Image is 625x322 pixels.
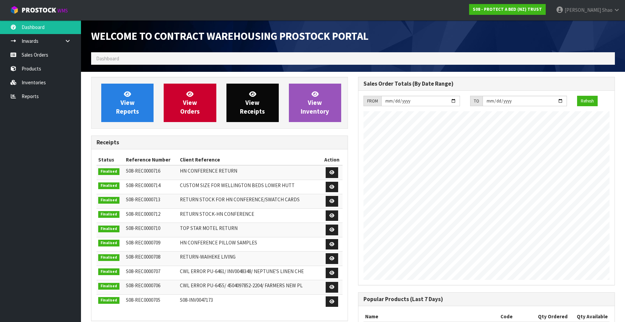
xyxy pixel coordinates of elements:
[126,211,160,217] span: S08-REC0000712
[602,7,613,13] span: Shao
[126,225,160,231] span: S08-REC0000710
[96,55,119,62] span: Dashboard
[289,84,341,122] a: ViewInventory
[180,168,237,174] span: HN CONFERENCE RETURN
[363,96,381,107] div: FROM
[126,297,160,303] span: S08-REC0000705
[499,311,531,322] th: Code
[97,139,343,146] h3: Receipts
[98,240,119,246] span: Finalised
[124,154,178,165] th: Reference Number
[101,84,154,122] a: ViewReports
[240,90,265,115] span: View Receipts
[126,282,160,289] span: S08-REC0000706
[97,154,124,165] th: Status
[473,6,542,12] strong: S08 - PROTECT A BED (NZ) TRUST
[91,29,369,43] span: Welcome to Contract Warehousing ProStock Portal
[180,211,254,217] span: RETURN STOCK-HN CONFERENCE
[98,283,119,290] span: Finalised
[363,296,609,302] h3: Popular Products (Last 7 Days)
[98,226,119,232] span: Finalised
[164,84,216,122] a: ViewOrders
[180,239,257,246] span: HN CONFERENCE PILLOW SAMPLES
[126,268,160,274] span: S08-REC0000707
[531,311,569,322] th: Qty Ordered
[226,84,279,122] a: ViewReceipts
[180,254,236,260] span: RETURN-WAIHEKE LIVING
[98,254,119,261] span: Finalised
[126,182,160,188] span: S08-REC0000714
[22,6,56,14] span: ProStock
[126,196,160,203] span: S08-REC0000713
[180,268,304,274] span: CWL ERROR PU-6461/ INV0048348/ NEPTUNE'S LINEN CHE
[98,268,119,275] span: Finalised
[470,96,483,107] div: TO
[126,239,160,246] span: S08-REC0000709
[10,6,19,14] img: cube-alt.png
[126,254,160,260] span: S08-REC0000708
[98,182,119,189] span: Finalised
[565,7,601,13] span: [PERSON_NAME]
[126,168,160,174] span: S08-REC0000716
[98,211,119,218] span: Finalised
[98,168,119,175] span: Finalised
[577,96,598,107] button: Refresh
[322,154,343,165] th: Action
[180,196,300,203] span: RETURN STOCK FOR HN CONFERENCE/SWATCH CARDS
[180,282,303,289] span: CWL ERROR PU-6455/ 4504097852-2204/ FARMERS NEW PL
[57,7,68,14] small: WMS
[178,154,322,165] th: Client Reference
[180,297,213,303] span: S08-INV0047173
[301,90,329,115] span: View Inventory
[180,182,295,188] span: CUSTOM SIZE FOR WELLINGTON BEDS LOWER HUTT
[569,311,609,322] th: Qty Available
[363,311,499,322] th: Name
[180,225,238,231] span: TOP STAR MOTEL RETURN
[98,197,119,204] span: Finalised
[116,90,139,115] span: View Reports
[180,90,200,115] span: View Orders
[363,81,609,87] h3: Sales Order Totals (By Date Range)
[98,297,119,304] span: Finalised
